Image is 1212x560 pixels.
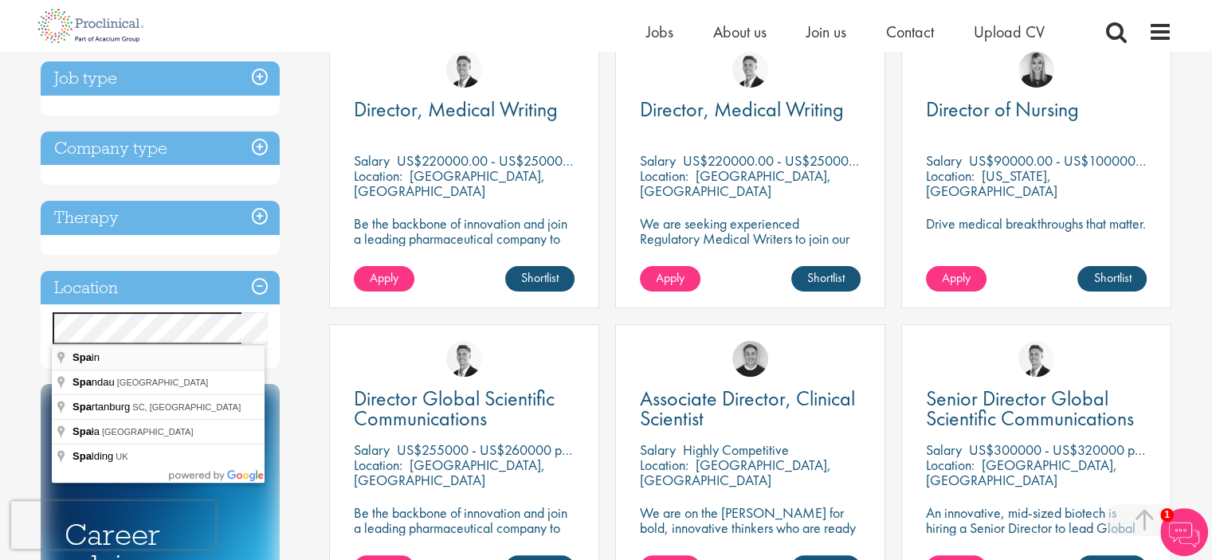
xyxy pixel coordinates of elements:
[926,385,1134,432] span: Senior Director Global Scientific Communications
[41,131,280,166] h3: Company type
[73,425,92,437] span: Spa
[926,96,1079,123] span: Director of Nursing
[132,402,241,412] span: SC, [GEOGRAPHIC_DATA]
[1018,52,1054,88] img: Janelle Jones
[354,166,545,200] p: [GEOGRAPHIC_DATA], [GEOGRAPHIC_DATA]
[73,450,116,462] span: lding
[640,441,676,459] span: Salary
[354,96,558,123] span: Director, Medical Writing
[354,456,545,489] p: [GEOGRAPHIC_DATA], [GEOGRAPHIC_DATA]
[942,269,971,286] span: Apply
[732,341,768,377] img: Bo Forsen
[354,216,575,276] p: Be the backbone of innovation and join a leading pharmaceutical company to help keep life-changin...
[73,401,92,413] span: Spa
[73,450,92,462] span: Spa
[926,100,1147,119] a: Director of Nursing
[73,401,132,413] span: rtanburg
[354,389,575,429] a: Director Global Scientific Communications
[974,22,1045,42] a: Upload CV
[926,151,962,170] span: Salary
[926,266,986,292] a: Apply
[1160,508,1174,522] span: 1
[41,271,280,305] h3: Location
[41,201,280,235] h3: Therapy
[446,52,482,88] img: George Watson
[73,351,92,363] span: Spa
[73,425,102,437] span: ła
[397,441,771,459] p: US$255000 - US$260000 per annum + Highly Competitive Salary
[640,166,831,200] p: [GEOGRAPHIC_DATA], [GEOGRAPHIC_DATA]
[354,166,402,185] span: Location:
[640,100,861,119] a: Director, Medical Writing
[354,385,555,432] span: Director Global Scientific Communications
[640,151,676,170] span: Salary
[640,216,861,276] p: We are seeking experienced Regulatory Medical Writers to join our client, a dynamic and growing b...
[354,151,390,170] span: Salary
[646,22,673,42] a: Jobs
[116,452,127,461] span: UK
[926,441,962,459] span: Salary
[713,22,767,42] a: About us
[926,389,1147,429] a: Senior Director Global Scientific Communications
[640,385,855,432] span: Associate Director, Clinical Scientist
[640,456,831,489] p: [GEOGRAPHIC_DATA], [GEOGRAPHIC_DATA]
[1077,266,1147,292] a: Shortlist
[370,269,398,286] span: Apply
[926,216,1147,231] p: Drive medical breakthroughs that matter.
[806,22,846,42] a: Join us
[41,61,280,96] h3: Job type
[791,266,861,292] a: Shortlist
[1018,341,1054,377] img: George Watson
[73,376,92,388] span: Spa
[926,166,1057,200] p: [US_STATE], [GEOGRAPHIC_DATA]
[656,269,684,286] span: Apply
[886,22,934,42] a: Contact
[1160,508,1208,556] img: Chatbot
[73,376,117,388] span: ndau
[505,266,575,292] a: Shortlist
[117,378,209,387] span: [GEOGRAPHIC_DATA]
[102,427,194,437] span: [GEOGRAPHIC_DATA]
[354,441,390,459] span: Salary
[11,501,215,549] iframe: reCAPTCHA
[640,456,688,474] span: Location:
[640,266,700,292] a: Apply
[732,52,768,88] img: George Watson
[926,166,975,185] span: Location:
[640,166,688,185] span: Location:
[683,151,1095,170] p: US$220000.00 - US$250000.00 per annum + Highly Competitive Salary
[640,389,861,429] a: Associate Director, Clinical Scientist
[926,456,1117,489] p: [GEOGRAPHIC_DATA], [GEOGRAPHIC_DATA]
[683,441,789,459] p: Highly Competitive
[397,151,650,170] p: US$220000.00 - US$250000.00 per annum
[446,341,482,377] img: George Watson
[354,100,575,119] a: Director, Medical Writing
[354,266,414,292] a: Apply
[73,351,102,363] span: in
[640,96,844,123] span: Director, Medical Writing
[354,456,402,474] span: Location:
[926,456,975,474] span: Location:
